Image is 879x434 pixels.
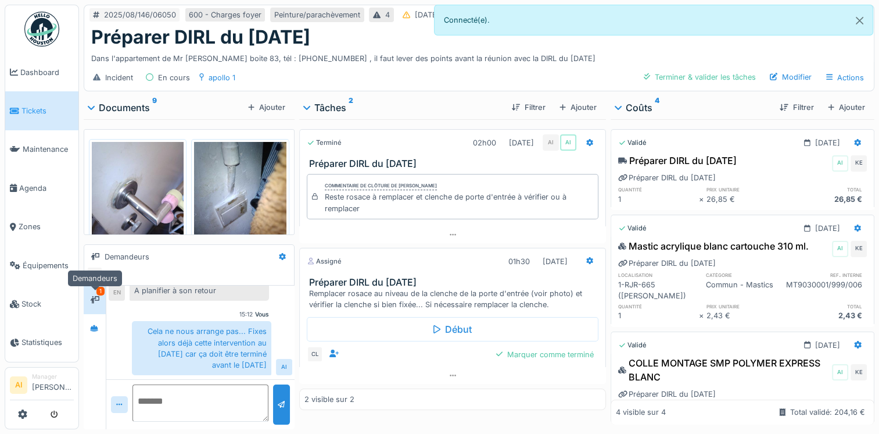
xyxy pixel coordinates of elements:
div: Connecté(e). [434,5,874,35]
div: AI [543,134,559,151]
div: × [699,194,706,205]
span: Statistiques [21,337,74,348]
div: MT9030001/999/006 [786,279,867,301]
img: Badge_color-CXgf-gQk.svg [24,12,59,47]
div: [DATE] [815,340,840,351]
div: Ajouter [243,99,290,115]
h3: Préparer DIRL du [DATE] [309,158,601,169]
span: Tickets [21,105,74,116]
h6: catégorie [706,271,786,279]
div: Validé [618,340,647,350]
div: 1 [96,287,105,296]
div: Demandeurs [105,251,149,262]
div: Peinture/parachèvement [274,9,360,20]
div: 1 [618,194,698,205]
a: Agenda [5,169,78,207]
div: Début [307,317,598,341]
span: Dashboard [20,67,74,78]
a: Stock [5,284,78,323]
a: Statistiques [5,323,78,362]
div: Validé [618,223,647,233]
a: Équipements [5,246,78,284]
div: EN [109,284,125,301]
div: Filtrer [507,99,550,115]
h6: total [787,186,867,193]
h6: prix unitaire [706,186,786,193]
a: Dashboard [5,53,78,91]
div: Manager [32,372,74,381]
div: [DATE] [509,137,534,148]
div: Préparer DIRL du [DATE] [618,154,737,168]
div: Actions [821,69,869,86]
a: Zones [5,208,78,246]
a: Maintenance [5,130,78,169]
h6: quantité [618,186,698,193]
div: [DATE] [815,223,840,234]
div: AI [832,364,848,380]
div: Terminé [307,138,342,148]
div: Préparer DIRL du [DATE] [618,172,716,183]
div: KE [851,155,867,172]
div: [DATE] [815,137,840,148]
div: Assigné [307,257,342,266]
div: Remplacer rosace au niveau de la clenche de la porte d'entrée (voir photo) et vérifier la clenche... [309,288,601,310]
div: Commentaire de clôture de [PERSON_NAME] [325,182,437,190]
div: KE [851,241,867,257]
span: Zones [19,221,74,232]
div: Dans l'appartement de Mr [PERSON_NAME] boite 83, tél : [PHONE_NUMBER] , il faut lever des points ... [91,48,867,64]
a: Tickets [5,91,78,130]
div: AI [276,359,292,375]
div: apollo 1 [209,72,235,83]
img: pzqpss5yje1vvqqho6rlk9ytx8zt [92,142,184,265]
div: COLLE MONTAGE SMP POLYMER EXPRESS BLANC [618,356,830,384]
h1: Préparer DIRL du [DATE] [91,26,310,48]
h3: Préparer DIRL du [DATE] [309,277,601,288]
div: AI [832,155,848,172]
h6: quantité [618,303,698,310]
span: Agenda [19,183,74,194]
div: Cela ne nous arrange pas... Fixes alors déjà cette intervention au [DATE] car ça doit être termin... [132,321,271,375]
div: 15:12 [239,310,253,319]
li: AI [10,376,27,394]
h6: ref. interne [786,271,867,279]
h6: localisation [618,271,698,279]
div: 2 visible sur 2 [304,394,354,405]
div: CL [307,346,323,362]
div: × [699,310,706,321]
div: 1-RJR-665 ([PERSON_NAME]) [618,279,698,301]
span: Équipements [23,260,74,271]
h6: total [787,303,867,310]
div: [DATE] [415,9,440,20]
sup: 4 [655,101,659,115]
div: 4 [385,9,390,20]
div: Tâches [304,101,503,115]
div: 1 [618,310,698,321]
h6: prix unitaire [706,303,786,310]
div: Filtrer [775,99,818,115]
div: Incident [105,72,133,83]
div: En cours [158,72,190,83]
div: Préparer DIRL du [DATE] [618,258,716,269]
div: AI [87,266,103,283]
div: Marquer comme terminé [491,347,598,362]
img: asul5xpp3a1oghm15wpqbdvsbpit [194,142,286,265]
div: Terminer & valider les tâches [639,69,760,85]
button: Close [846,5,873,36]
span: Maintenance [23,144,74,155]
div: Coûts [615,101,770,115]
div: 02h00 [473,137,496,148]
div: 600 - Charges foyer [189,9,261,20]
div: 01h30 [508,256,530,267]
span: Stock [21,298,74,310]
div: Demandeurs [68,271,122,286]
div: 2,43 € [706,310,786,321]
div: [DATE] [543,256,568,267]
div: AI [560,134,576,151]
div: Préparer DIRL du [DATE] [618,389,716,400]
div: KE [851,364,867,380]
div: 26,85 € [787,194,867,205]
div: Ajouter [555,99,601,115]
div: Modifier [765,69,816,85]
div: Commun - Mastics [706,279,786,301]
div: Ajouter [823,99,870,115]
